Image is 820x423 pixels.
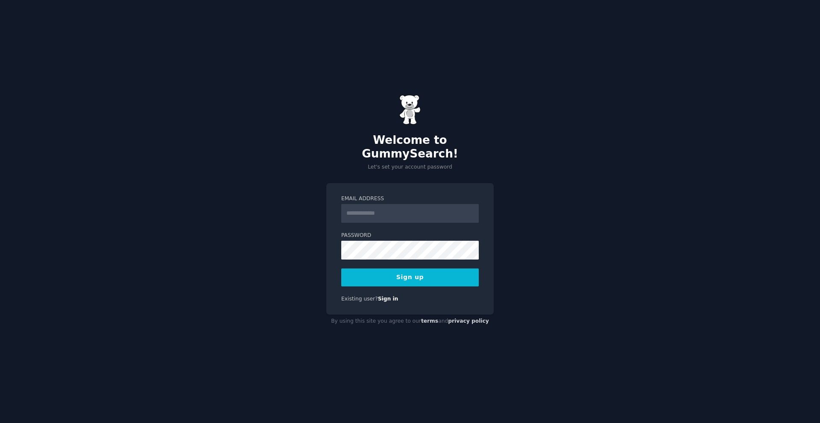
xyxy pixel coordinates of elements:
label: Password [341,232,479,239]
div: By using this site you agree to our and [326,315,494,328]
span: Existing user? [341,296,378,302]
a: privacy policy [448,318,489,324]
label: Email Address [341,195,479,203]
h2: Welcome to GummySearch! [326,134,494,160]
a: terms [421,318,438,324]
p: Let's set your account password [326,163,494,171]
button: Sign up [341,268,479,286]
a: Sign in [378,296,398,302]
img: Gummy Bear [399,95,421,125]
